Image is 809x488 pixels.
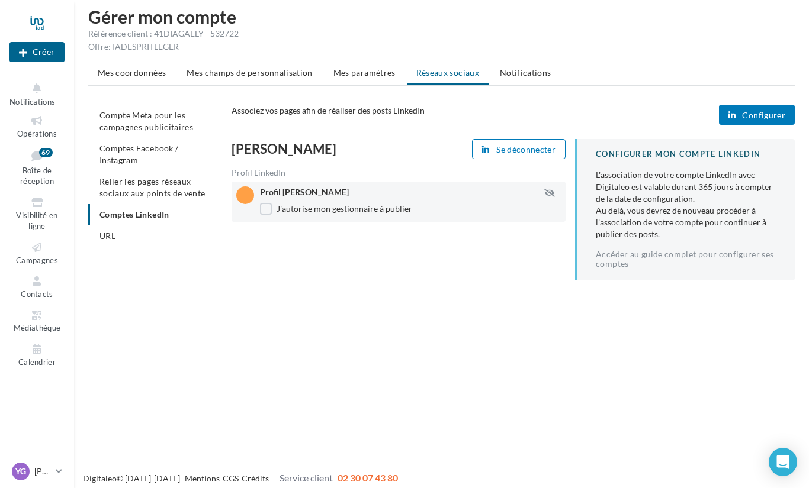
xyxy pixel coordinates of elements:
span: Opérations [17,129,57,138]
a: Boîte de réception69 [9,146,65,189]
span: Profil [PERSON_NAME] [260,187,349,197]
span: Mes champs de personnalisation [187,67,313,77]
a: Crédits [242,473,269,483]
span: Calendrier [18,357,56,367]
h1: Gérer mon compte [88,8,795,25]
span: Mes paramètres [333,67,396,77]
span: Mes coordonnées [98,67,166,77]
a: Contacts [9,272,65,301]
a: YG [PERSON_NAME] [9,460,65,483]
a: Calendrier [9,340,65,369]
span: Service client [280,472,333,483]
span: Campagnes [16,256,58,265]
a: Médiathèque [9,306,65,335]
div: 69 [39,148,53,157]
span: Configurer [742,111,785,120]
a: Visibilité en ligne [9,193,65,234]
div: Open Intercom Messenger [769,448,797,476]
span: Compte Meta pour les campagnes publicitaires [99,110,193,132]
span: Médiathèque [14,324,61,333]
span: Relier les pages réseaux sociaux aux points de vente [99,176,205,198]
a: CGS [223,473,239,483]
a: Accéder au guide complet pour configurer ses comptes [596,250,776,269]
a: Campagnes [9,238,65,267]
span: Boîte de réception [20,166,54,186]
button: Créer [9,42,65,62]
span: YG [15,466,26,477]
div: CONFIGURER MON COMPTE LINKEDIN [596,148,776,160]
span: URL [99,231,115,241]
div: [PERSON_NAME] [232,143,394,156]
a: Opérations [9,112,65,141]
p: [PERSON_NAME] [34,466,51,477]
button: Se déconnecter [472,139,566,159]
div: Référence client : 41DIAGAELY - 532722 [88,28,795,40]
span: Associez vos pages afin de réaliser des posts LinkedIn [232,105,425,115]
span: Notifications [500,67,551,77]
span: Contacts [21,289,53,299]
span: 02 30 07 43 80 [338,472,398,483]
span: Se déconnecter [496,145,556,154]
a: Mentions [185,473,220,483]
span: Notifications [9,97,55,106]
span: Visibilité en ligne [16,211,57,231]
button: Configurer [719,105,795,125]
span: Comptes Facebook / Instagram [99,143,178,165]
span: © [DATE]-[DATE] - - - [83,473,398,483]
div: Offre: IADESPRITLEGER [88,41,795,53]
label: J'autorise mon gestionnaire à publier [260,203,412,215]
div: Profil LinkedIn [232,169,566,177]
div: Nouvelle campagne [9,42,65,62]
a: Digitaleo [83,473,117,483]
div: L'association de votre compte LinkedIn avec Digitaleo est valable durant 365 jours à compter de l... [596,169,776,240]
